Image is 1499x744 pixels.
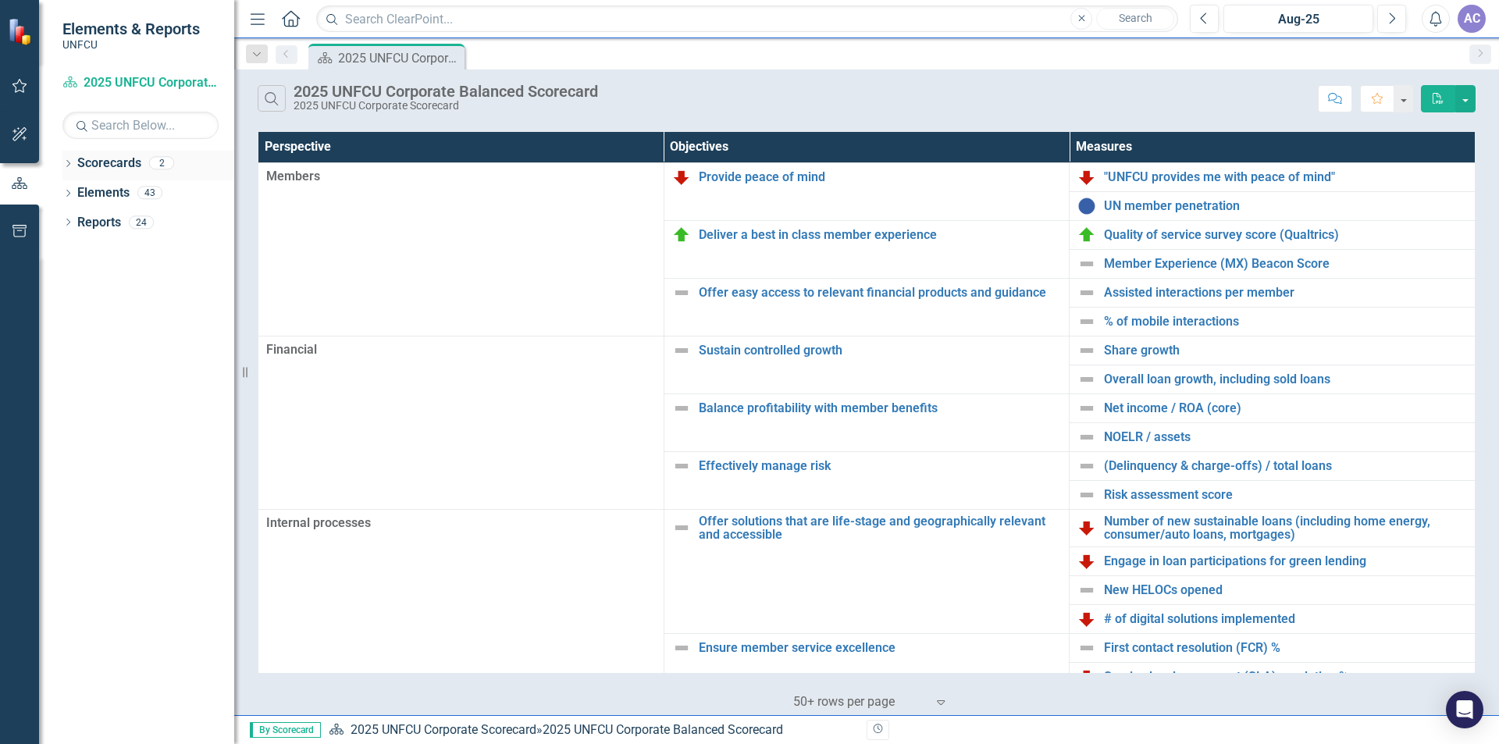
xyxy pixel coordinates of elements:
[1104,170,1467,184] a: "UNFCU provides me with peace of mind"
[1104,459,1467,473] a: (Delinquency & charge-offs) / total loans
[1104,257,1467,271] a: Member Experience (MX) Beacon Score
[672,457,691,475] img: Not Defined
[1077,581,1096,600] img: Not Defined
[149,157,174,170] div: 2
[1104,401,1467,415] a: Net income / ROA (core)
[1077,428,1096,447] img: Not Defined
[1077,486,1096,504] img: Not Defined
[1104,554,1467,568] a: Engage in loan participations for green lending
[1458,5,1486,33] button: AC
[1077,639,1096,657] img: Not Defined
[1077,283,1096,302] img: Not Defined
[672,399,691,418] img: Not Defined
[1104,315,1467,329] a: % of mobile interactions
[1077,518,1096,537] img: Below Plan
[1077,197,1096,215] img: Data Not Yet Due
[62,38,200,51] small: UNFCU
[543,722,783,737] div: 2025 UNFCU Corporate Balanced Scorecard
[699,344,1062,358] a: Sustain controlled growth
[699,459,1062,473] a: Effectively manage risk
[137,187,162,200] div: 43
[699,228,1062,242] a: Deliver a best in class member experience
[1077,399,1096,418] img: Not Defined
[1104,514,1467,542] a: Number of new sustainable loans (including home energy, consumer/auto loans, mortgages)
[250,722,321,738] span: By Scorecard
[1104,641,1467,655] a: First contact resolution (FCR) %
[1077,610,1096,628] img: Below Plan
[1104,228,1467,242] a: Quality of service survey score (Qualtrics)
[8,18,35,45] img: ClearPoint Strategy
[699,286,1062,300] a: Offer easy access to relevant financial products and guidance
[77,155,141,173] a: Scorecards
[1077,168,1096,187] img: Below Plan
[672,341,691,360] img: Not Defined
[329,721,855,739] div: »
[351,722,536,737] a: 2025 UNFCU Corporate Scorecard
[1077,552,1096,571] img: Below Plan
[1223,5,1373,33] button: Aug-25
[672,283,691,302] img: Not Defined
[699,170,1062,184] a: Provide peace of mind
[1077,667,1096,686] img: Below Plan
[1119,12,1152,24] span: Search
[1104,488,1467,502] a: Risk assessment score
[1077,370,1096,389] img: Not Defined
[1446,691,1483,728] div: Open Intercom Messenger
[1096,8,1174,30] button: Search
[1077,226,1096,244] img: On Target
[266,341,656,359] span: Financial
[62,74,219,92] a: 2025 UNFCU Corporate Scorecard
[1104,583,1467,597] a: New HELOCs opened
[1077,341,1096,360] img: Not Defined
[1104,612,1467,626] a: # of digital solutions implemented
[1104,199,1467,213] a: UN member penetration
[672,226,691,244] img: On Target
[77,184,130,202] a: Elements
[316,5,1178,33] input: Search ClearPoint...
[1104,286,1467,300] a: Assisted interactions per member
[1104,372,1467,386] a: Overall loan growth, including sold loans
[1077,312,1096,331] img: Not Defined
[266,168,656,186] span: Members
[1104,670,1467,684] a: Service level agreement (SLA) resolution %
[62,112,219,139] input: Search Below...
[338,48,461,68] div: 2025 UNFCU Corporate Balanced Scorecard
[1104,344,1467,358] a: Share growth
[62,20,200,38] span: Elements & Reports
[699,641,1062,655] a: Ensure member service excellence
[1104,430,1467,444] a: NOELR / assets
[699,401,1062,415] a: Balance profitability with member benefits
[1077,457,1096,475] img: Not Defined
[672,518,691,537] img: Not Defined
[266,514,656,532] span: Internal processes
[672,639,691,657] img: Not Defined
[294,83,598,100] div: 2025 UNFCU Corporate Balanced Scorecard
[699,514,1062,542] a: Offer solutions that are life-stage and geographically relevant and accessible
[294,100,598,112] div: 2025 UNFCU Corporate Scorecard
[1229,10,1368,29] div: Aug-25
[1077,255,1096,273] img: Not Defined
[77,214,121,232] a: Reports
[672,168,691,187] img: Below Plan
[129,215,154,229] div: 24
